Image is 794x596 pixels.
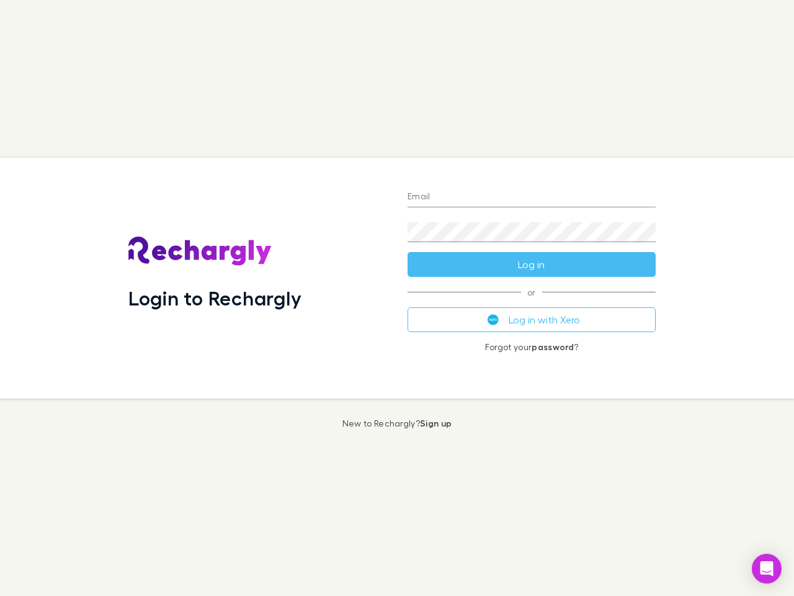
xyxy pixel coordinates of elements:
h1: Login to Rechargly [128,286,301,310]
button: Log in [408,252,656,277]
img: Xero's logo [488,314,499,325]
img: Rechargly's Logo [128,237,272,266]
p: New to Rechargly? [342,418,452,428]
p: Forgot your ? [408,342,656,352]
div: Open Intercom Messenger [752,554,782,584]
a: Sign up [420,418,452,428]
a: password [532,341,574,352]
button: Log in with Xero [408,307,656,332]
